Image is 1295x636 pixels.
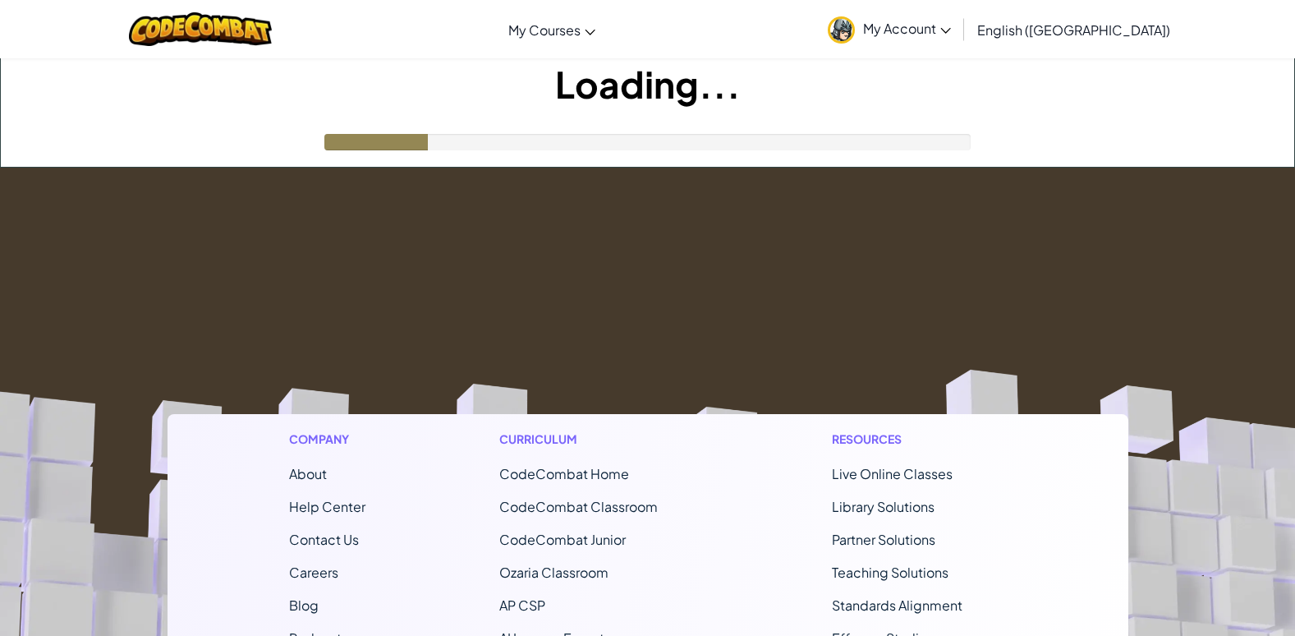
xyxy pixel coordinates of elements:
[828,16,855,44] img: avatar
[969,7,1178,52] a: English ([GEOGRAPHIC_DATA])
[499,498,658,515] a: CodeCombat Classroom
[832,531,935,548] a: Partner Solutions
[820,3,959,55] a: My Account
[499,531,626,548] a: CodeCombat Junior
[832,431,1007,448] h1: Resources
[863,20,951,37] span: My Account
[832,465,953,482] a: Live Online Classes
[499,465,629,482] span: CodeCombat Home
[832,597,962,614] a: Standards Alignment
[289,465,327,482] a: About
[289,431,365,448] h1: Company
[289,564,338,581] a: Careers
[508,21,581,39] span: My Courses
[977,21,1170,39] span: English ([GEOGRAPHIC_DATA])
[499,564,608,581] a: Ozaria Classroom
[289,498,365,515] a: Help Center
[129,12,273,46] img: CodeCombat logo
[499,431,698,448] h1: Curriculum
[832,498,935,515] a: Library Solutions
[289,531,359,548] span: Contact Us
[832,564,948,581] a: Teaching Solutions
[499,597,545,614] a: AP CSP
[1,58,1294,109] h1: Loading...
[500,7,604,52] a: My Courses
[289,597,319,614] a: Blog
